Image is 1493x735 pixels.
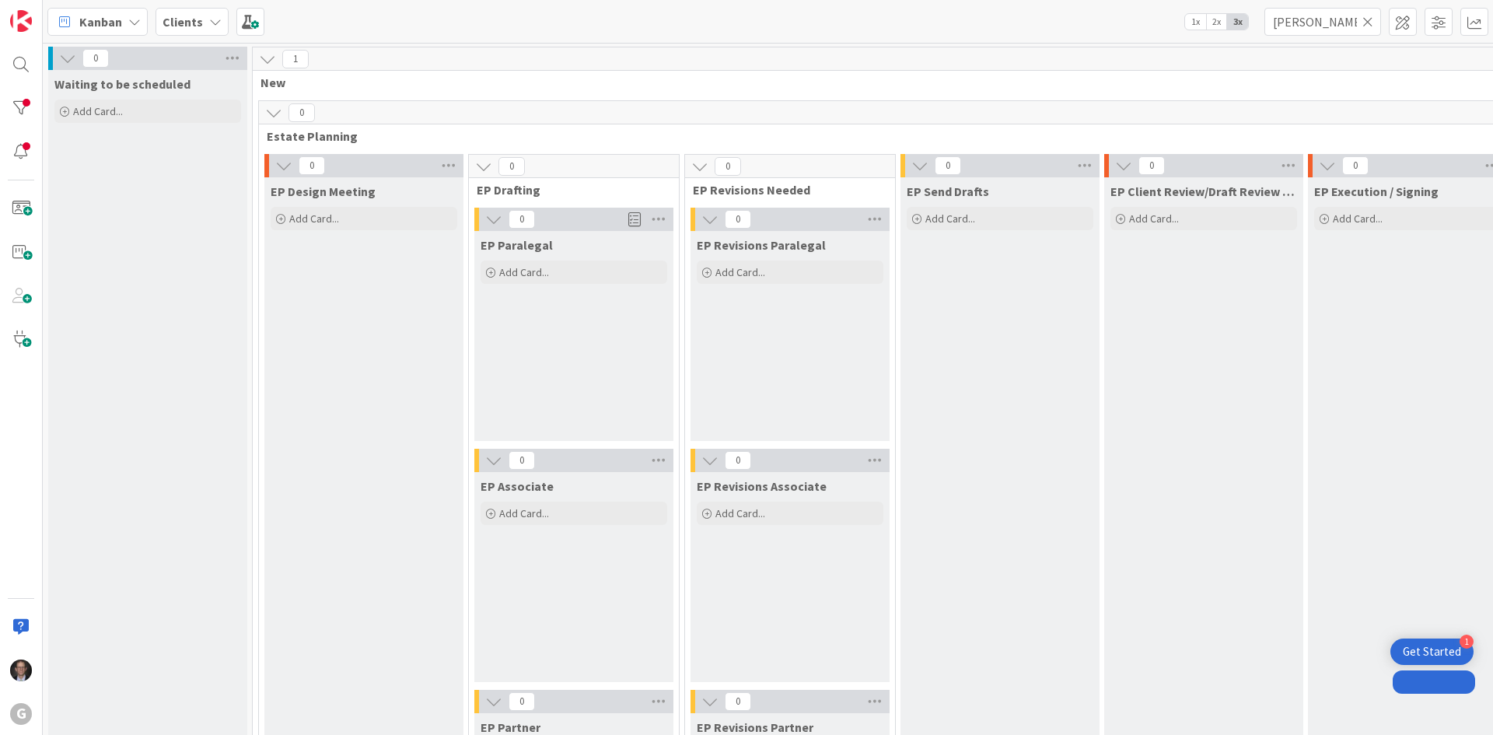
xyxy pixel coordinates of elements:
[1185,14,1206,30] span: 1x
[1110,184,1297,199] span: EP Client Review/Draft Review Meeting
[1227,14,1248,30] span: 3x
[499,506,549,520] span: Add Card...
[10,703,32,725] div: G
[288,103,315,122] span: 0
[477,182,659,198] span: EP Drafting
[289,212,339,226] span: Add Card...
[725,451,751,470] span: 0
[299,156,325,175] span: 0
[715,265,765,279] span: Add Card...
[271,184,376,199] span: EP Design Meeting
[697,719,813,735] span: EP Revisions Partner
[1333,212,1383,226] span: Add Card...
[935,156,961,175] span: 0
[498,157,525,176] span: 0
[10,10,32,32] img: Visit kanbanzone.com
[697,478,827,494] span: EP Revisions Associate
[1403,644,1461,660] div: Get Started
[725,692,751,711] span: 0
[1314,184,1439,199] span: EP Execution / Signing
[715,157,741,176] span: 0
[1206,14,1227,30] span: 2x
[1129,212,1179,226] span: Add Card...
[1138,156,1165,175] span: 0
[715,506,765,520] span: Add Card...
[725,210,751,229] span: 0
[79,12,122,31] span: Kanban
[925,212,975,226] span: Add Card...
[481,237,553,253] span: EP Paralegal
[73,104,123,118] span: Add Card...
[163,14,203,30] b: Clients
[1342,156,1369,175] span: 0
[697,237,826,253] span: EP Revisions Paralegal
[509,692,535,711] span: 0
[693,182,876,198] span: EP Revisions Needed
[509,451,535,470] span: 0
[481,719,540,735] span: EP Partner
[82,49,109,68] span: 0
[1390,639,1474,665] div: Open Get Started checklist, remaining modules: 1
[907,184,989,199] span: EP Send Drafts
[10,660,32,681] img: JT
[509,210,535,229] span: 0
[1460,635,1474,649] div: 1
[54,76,191,92] span: Waiting to be scheduled
[499,265,549,279] span: Add Card...
[282,50,309,68] span: 1
[1264,8,1381,36] input: Quick Filter...
[481,478,554,494] span: EP Associate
